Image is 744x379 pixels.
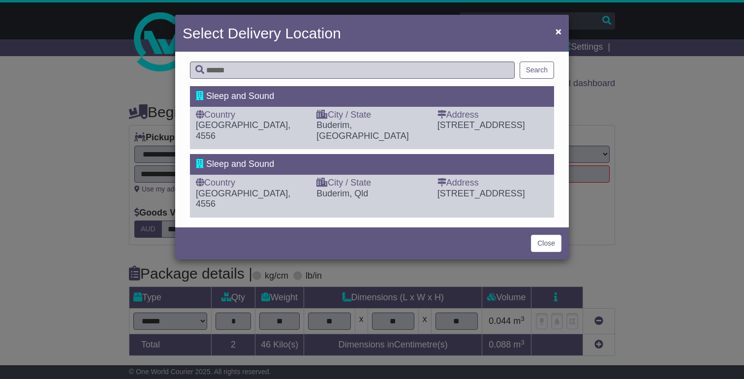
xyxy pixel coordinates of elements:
[551,21,566,41] button: Close
[556,26,561,37] span: ×
[316,120,408,141] span: Buderim, [GEOGRAPHIC_DATA]
[437,178,548,189] div: Address
[196,178,307,189] div: Country
[520,62,554,79] button: Search
[316,189,368,198] span: Buderim, Qld
[437,110,548,121] div: Address
[531,235,561,252] button: Close
[316,178,427,189] div: City / State
[196,110,307,121] div: Country
[196,189,290,209] span: [GEOGRAPHIC_DATA], 4556
[437,189,525,198] span: [STREET_ADDRESS]
[316,110,427,121] div: City / State
[437,120,525,130] span: [STREET_ADDRESS]
[183,22,341,44] h4: Select Delivery Location
[196,120,290,141] span: [GEOGRAPHIC_DATA], 4556
[206,91,274,101] span: Sleep and Sound
[206,159,274,169] span: Sleep and Sound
